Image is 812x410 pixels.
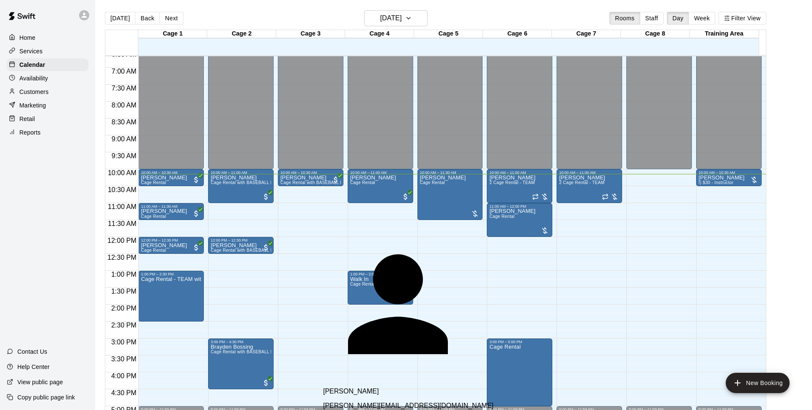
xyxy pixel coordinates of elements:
div: 10:00 AM – 10:30 AM [280,171,341,175]
span: Cage Rental [141,214,166,219]
span: All customers have paid [192,176,200,184]
div: Cage 1 [138,30,207,38]
span: Cage Rental with BASEBALL Pitching Machine [211,349,305,354]
p: Calendar [19,61,45,69]
span: Cage Rental [420,180,445,185]
span: 2:30 PM [109,322,139,329]
p: Availability [19,74,48,83]
span: All customers have paid [262,379,270,387]
p: Reports [19,128,41,137]
div: 11:00 AM – 12:00 PM: Cage Rental [487,203,552,237]
span: 3:00 PM [109,338,139,346]
p: Help Center [17,363,49,371]
span: 9:00 AM [110,135,139,143]
span: 2:00 PM [109,305,139,312]
div: 1:00 PM – 2:30 PM: Cage Rental - TEAM with Pitching Machine [138,271,204,322]
p: [PERSON_NAME] [323,388,523,395]
h6: [DATE] [380,12,402,24]
span: 10:00 AM [106,169,139,176]
span: Cage Rental [489,214,514,219]
span: 12:30 PM [105,254,138,261]
div: 1:00 PM – 2:30 PM [141,272,201,276]
div: 10:00 AM – 10:30 AM: Weston Gregory [138,169,204,186]
p: Services [19,47,43,55]
div: Cage 8 [621,30,690,38]
div: 10:00 AM – 10:30 AM [699,171,759,175]
div: 12:00 PM – 12:30 PM: Jason Yanez [208,237,274,254]
button: Filter View [719,12,766,25]
p: Home [19,33,36,42]
span: 1:00 PM [109,271,139,278]
span: 11:30 AM [106,220,139,227]
span: 4:00 PM [109,372,139,380]
span: All customers have paid [332,176,340,184]
div: 11:00 AM – 11:30 AM [141,204,201,209]
span: Recurring event [602,193,609,200]
div: 10:00 AM – 10:30 AM: Aidan Hodgkiss [278,169,343,186]
span: All customers have paid [192,209,200,218]
span: 9:30 AM [110,152,139,160]
div: 10:00 AM – 11:00 AM: Cage Rental [348,169,413,203]
span: 8:00 AM [110,102,139,109]
span: 4:30 PM [109,389,139,396]
div: 12:00 PM – 12:30 PM [211,238,271,242]
p: Marketing [19,101,46,110]
span: [PERSON_NAME][EMAIL_ADDRESS][DOMAIN_NAME] [323,402,494,409]
span: All customers have paid [262,243,270,252]
div: 10:00 AM – 11:30 AM: Cage Rental [417,169,483,220]
span: 7:00 AM [110,68,139,75]
span: 7:30 AM [110,85,139,92]
div: Cage 2 [207,30,276,38]
div: 10:00 AM – 11:30 AM [420,171,480,175]
div: 10:00 AM – 11:00 AM: 2 Cage Rental - TEAM [487,169,552,203]
div: Cage 5 [414,30,483,38]
button: Week [689,12,715,25]
span: I) $30 - Instructor [699,180,733,185]
div: 10:00 AM – 11:00 AM [211,171,271,175]
span: 10:30 AM [106,186,139,193]
span: All customers have paid [401,193,410,201]
div: 10:00 AM – 10:30 AM [141,171,201,175]
span: 1:30 PM [109,288,139,295]
span: 2 Cage Rental - TEAM [489,180,535,185]
div: 12:00 PM – 12:30 PM: Renly Burciaga [138,237,204,254]
span: 8:30 AM [110,118,139,126]
span: Cage Rental [141,180,166,185]
p: Contact Us [17,347,47,356]
span: Cage Rental [350,180,375,185]
div: 3:00 PM – 4:30 PM: Brayden Bossing [208,338,274,389]
div: Rolando Espinoza [323,229,523,381]
span: Cage Rental with BASEBALL Pitching Machine [211,180,305,185]
div: Training Area [690,30,759,38]
div: 11:00 AM – 11:30 AM: Cruz Kaplan [138,203,204,220]
div: 10:00 AM – 11:00 AM [489,171,550,175]
button: add [726,373,790,393]
div: 10:00 AM – 11:00 AM [350,171,411,175]
div: 10:00 AM – 11:00 AM [559,171,620,175]
div: 12:00 PM – 12:30 PM [141,238,201,242]
div: 10:00 AM – 11:00 AM: Andrea Bounds [208,169,274,203]
button: Rooms [609,12,640,25]
div: Cage 7 [552,30,621,38]
span: 12:00 PM [105,237,138,244]
div: 10:00 AM – 11:00 AM: 2 Cage Rental - TEAM [557,169,622,203]
span: Cage Rental with BASEBALL Pitching Machine [280,180,375,185]
span: All customers have paid [192,243,200,252]
div: 10:00 AM – 10:30 AM: I) $30 - Instructor [696,169,762,186]
span: Cage Rental with BASEBALL Pitching Machine [211,248,305,253]
button: [DATE] [105,12,135,25]
span: 3:30 PM [109,355,139,363]
div: Cage 4 [345,30,414,38]
span: All customers have paid [262,193,270,201]
div: 11:00 AM – 12:00 PM [489,204,550,209]
span: Recurring event [532,193,539,200]
button: Day [667,12,689,25]
div: Cage 6 [483,30,552,38]
p: Copy public page link [17,393,75,402]
div: 3:00 PM – 4:30 PM [211,340,271,344]
p: Customers [19,88,49,96]
span: 11:00 AM [106,203,139,210]
span: Cage Rental [141,248,166,253]
span: 2 Cage Rental - TEAM [559,180,604,185]
button: Next [159,12,183,25]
